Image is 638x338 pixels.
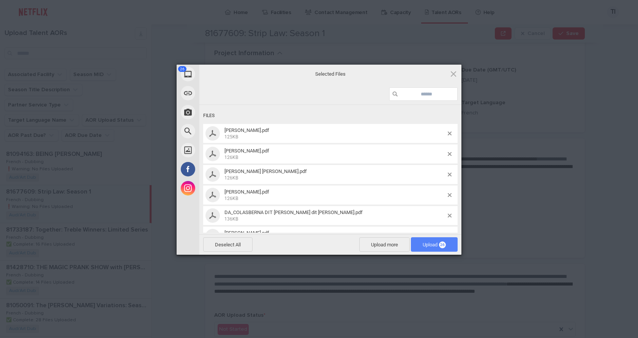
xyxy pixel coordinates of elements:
[177,103,268,122] div: Take Photo
[222,230,448,243] span: DARIER Gerard.pdf
[411,237,458,252] span: Upload
[224,168,307,174] span: [PERSON_NAME] [PERSON_NAME].pdf
[224,127,269,133] span: [PERSON_NAME].pdf
[177,179,268,198] div: Instagram
[177,160,268,179] div: Facebook
[224,189,269,195] span: [PERSON_NAME].pdf
[222,209,448,222] span: DA_COLASBERNA DIT COLAS Frederic dit Fred.pdf
[203,109,458,123] div: Files
[359,237,410,252] span: Upload more
[224,134,238,140] span: 125KB
[177,141,268,160] div: Unsplash
[222,148,448,160] span: BOISSEAU Damien.pdf
[177,84,268,103] div: Link (URL)
[178,66,186,72] span: 26
[222,168,448,181] span: CHOMETOWSKI Igor.pdf
[224,230,269,236] span: [PERSON_NAME].pdf
[203,237,253,252] span: Deselect All
[224,148,269,154] span: [PERSON_NAME].pdf
[224,155,238,160] span: 126KB
[222,189,448,202] span: CONFIAC Frantz.pdf
[254,70,406,77] span: Selected Files
[224,196,238,201] span: 126KB
[224,175,238,181] span: 126KB
[449,70,458,78] span: Click here or hit ESC to close picker
[177,122,268,141] div: Web Search
[222,127,448,140] span: BENARD Olivier.pdf
[224,209,363,215] span: DA_COLASBERNA DIT [PERSON_NAME] dit [PERSON_NAME].pdf
[423,242,446,248] span: Upload
[177,65,268,84] div: My Device
[439,241,446,248] span: 26
[224,216,238,222] span: 136KB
